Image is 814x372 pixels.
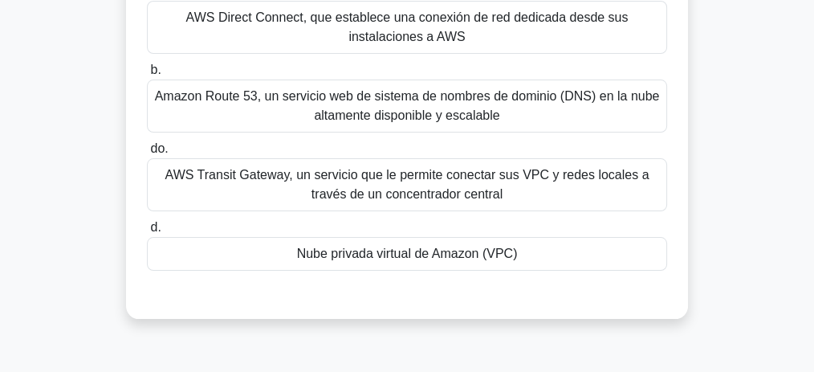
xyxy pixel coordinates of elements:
font: b. [150,63,161,76]
font: AWS Direct Connect, que establece una conexión de red dedicada desde sus instalaciones a AWS [186,10,629,43]
font: AWS Transit Gateway, un servicio que le permite conectar sus VPC y redes locales a través de un c... [165,168,649,201]
font: do. [150,141,168,155]
font: Amazon Route 53, un servicio web de sistema de nombres de dominio (DNS) en la nube altamente disp... [155,89,660,122]
font: Nube privada virtual de Amazon (VPC) [297,247,518,260]
font: d. [150,220,161,234]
